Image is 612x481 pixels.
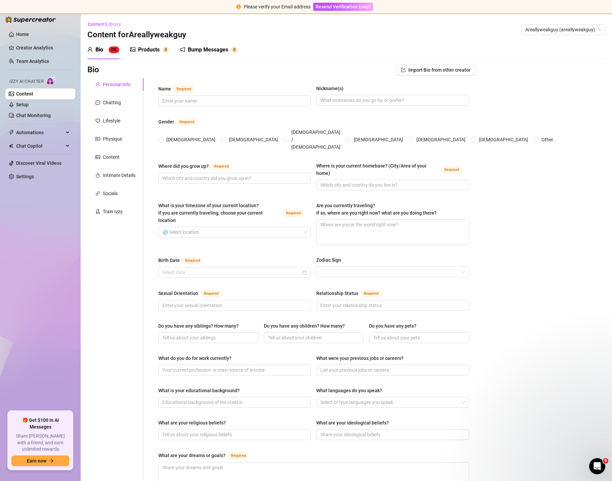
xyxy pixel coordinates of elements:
[138,46,160,54] div: Products
[201,290,221,297] span: Required
[361,290,381,297] span: Required
[158,118,174,125] div: Gender
[130,47,135,52] span: picture
[158,419,231,427] label: What are your religious beliefs?
[316,162,439,177] div: Where is your current homebase? (City/Area of your home)
[320,431,463,438] input: What are your ideological beliefs?
[589,458,605,474] iframe: Intercom live chat
[9,144,13,148] img: Chat Copilot
[162,97,305,105] input: Name
[162,334,253,341] input: Do you have any siblings? How many?
[103,81,131,88] div: Personal Info
[16,91,33,97] a: Content
[158,85,201,93] label: Name
[316,289,389,297] label: Relationship Status
[16,127,64,138] span: Automations
[103,99,121,106] div: Chatting
[158,322,239,330] div: Do you have any siblings? How many?
[27,458,46,464] span: Earn now
[268,334,359,341] input: Do you have any children? How many?
[158,419,226,427] div: What are your religious beliefs?
[103,172,135,179] div: Intimate Details
[49,458,54,463] span: arrow-right
[525,25,601,35] span: Areallyweakguy (areallyweakguy)
[158,387,240,394] div: What is your educational background?
[373,334,464,341] input: Do you have any pets?
[442,166,462,174] span: Required
[320,302,463,309] input: Relationship Status
[103,153,120,161] div: Content
[539,136,556,143] span: Other
[162,302,305,309] input: Sexual Orientation
[9,130,14,135] span: thunderbolt
[316,85,348,92] label: Nickname(s)
[158,257,180,264] div: Birth Date
[598,28,602,32] span: team
[158,289,229,297] label: Sexual Orientation
[16,113,51,118] a: Chat Monitoring
[174,85,194,93] span: Required
[87,19,126,30] button: Content Library
[264,322,350,330] label: Do you have any children? How many?
[162,46,169,53] sup: 0
[16,32,29,37] a: Home
[158,355,232,362] div: What do you do for work currently?
[228,452,248,459] span: Required
[158,355,236,362] label: What do you do for work currently?
[351,136,406,143] span: [DEMOGRAPHIC_DATA]
[158,162,239,170] label: Where did you grow up?
[16,59,49,64] a: Team Analytics
[158,85,171,92] div: Name
[316,203,437,216] span: Are you currently traveling? If so, where are you right now? what are you doing there?
[226,136,281,143] span: [DEMOGRAPHIC_DATA]
[95,191,100,196] span: link
[162,366,305,374] input: What do you do for work currently?
[414,136,468,143] span: [DEMOGRAPHIC_DATA]
[316,85,343,92] div: Nickname(s)
[103,190,118,197] div: Socials
[396,65,476,75] button: Import Bio from other creator
[46,76,56,85] img: AI Chatter
[316,162,469,177] label: Where is your current homebase? (City/Area of your home)
[95,82,100,87] span: user
[16,174,34,179] a: Settings
[316,4,371,9] span: Resend Verification Email
[316,355,404,362] div: What were your previous jobs or careers?
[103,135,122,143] div: Physique
[289,128,343,151] span: [DEMOGRAPHIC_DATA] / [DEMOGRAPHIC_DATA]
[476,136,531,143] span: [DEMOGRAPHIC_DATA]
[11,417,69,430] span: 🎁 Get $100 in AI Messages
[87,30,186,40] h3: Content for Areallyweakguy
[9,78,43,85] span: Izzy AI Chatter
[316,355,408,362] label: What were your previous jobs or careers?
[320,366,463,374] input: What were your previous jobs or careers?
[16,160,62,166] a: Discover Viral Videos
[109,46,119,53] sup: 0%
[313,3,373,11] button: Resend Verification Email
[103,208,123,215] div: Train Izzy
[369,322,416,330] div: Do you have any pets?
[158,203,263,223] span: What is your timezone of your current location? If you are currently traveling, choose your curre...
[408,67,471,73] span: Import Bio from other creator
[95,209,100,214] span: experiment
[95,173,100,178] span: fire
[95,100,100,105] span: message
[316,387,387,394] label: What languages do you speak?
[158,452,226,459] div: What are your dreams or goals?
[164,136,218,143] span: [DEMOGRAPHIC_DATA]
[16,102,29,107] a: Setup
[316,256,346,264] label: Zodiac Sign
[401,68,406,72] span: import
[162,269,301,276] input: Birth Date
[244,3,311,10] div: Please verify your Email address
[16,42,70,53] a: Creator Analytics
[369,322,421,330] label: Do you have any pets?
[264,322,345,330] div: Do you have any children? How many?
[87,47,93,52] span: user
[316,290,358,297] div: Relationship Status
[162,175,305,182] input: Where did you grow up?
[16,141,64,151] span: Chat Copilot
[162,431,305,438] input: What are your religious beliefs?
[95,155,100,159] span: picture
[158,451,256,459] label: What are your dreams or goals?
